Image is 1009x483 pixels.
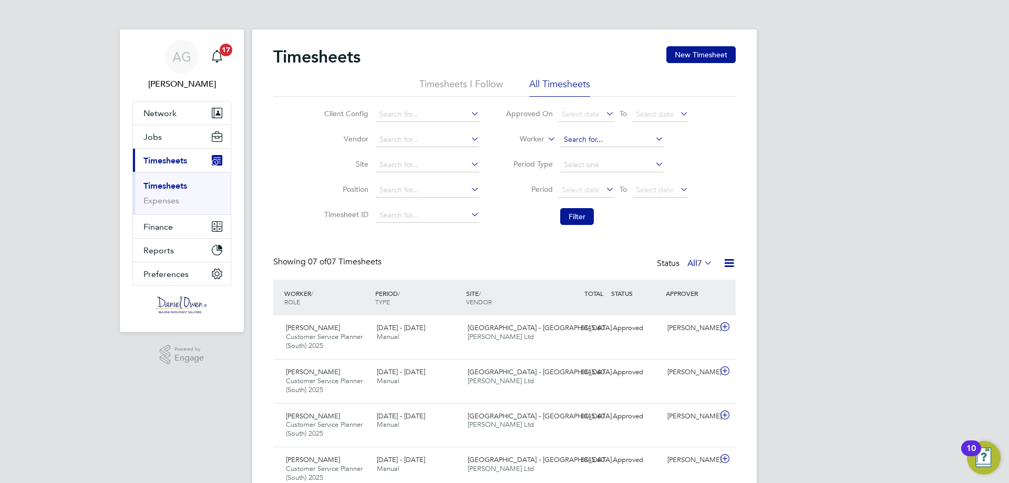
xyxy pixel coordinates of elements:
[636,109,674,119] span: Select date
[609,320,663,337] div: Approved
[560,208,594,225] button: Filter
[468,367,619,376] span: [GEOGRAPHIC_DATA] - [GEOGRAPHIC_DATA]…
[479,289,481,297] span: /
[174,345,204,354] span: Powered by
[284,297,300,306] span: ROLE
[562,109,600,119] span: Select date
[376,132,479,147] input: Search for...
[398,289,400,297] span: /
[687,258,713,269] label: All
[377,412,425,420] span: [DATE] - [DATE]
[468,464,534,473] span: [PERSON_NAME] Ltd
[663,320,718,337] div: [PERSON_NAME]
[967,441,1001,475] button: Open Resource Center, 10 new notifications
[132,40,231,90] a: AG[PERSON_NAME]
[308,256,382,267] span: 07 Timesheets
[468,376,534,385] span: [PERSON_NAME] Ltd
[466,297,492,306] span: VENDOR
[377,332,399,341] span: Manual
[321,184,368,194] label: Position
[554,451,609,469] div: £845.60
[376,208,479,223] input: Search for...
[616,107,630,120] span: To
[143,132,162,142] span: Jobs
[172,50,191,64] span: AG
[286,455,340,464] span: [PERSON_NAME]
[377,464,399,473] span: Manual
[143,269,189,279] span: Preferences
[376,158,479,172] input: Search for...
[282,284,373,311] div: WORKER
[174,354,204,363] span: Engage
[377,367,425,376] span: [DATE] - [DATE]
[697,258,702,269] span: 7
[663,284,718,303] div: APPROVER
[666,46,736,63] button: New Timesheet
[286,367,340,376] span: [PERSON_NAME]
[562,185,600,194] span: Select date
[506,159,553,169] label: Period Type
[663,364,718,381] div: [PERSON_NAME]
[273,256,384,268] div: Showing
[506,184,553,194] label: Period
[377,323,425,332] span: [DATE] - [DATE]
[286,464,363,482] span: Customer Service Planner (South) 2025
[133,239,231,262] button: Reports
[609,451,663,469] div: Approved
[120,29,244,332] nav: Main navigation
[143,108,177,118] span: Network
[529,78,590,97] li: All Timesheets
[143,181,187,191] a: Timesheets
[376,183,479,198] input: Search for...
[133,149,231,172] button: Timesheets
[308,256,327,267] span: 07 of
[133,101,231,125] button: Network
[321,134,368,143] label: Vendor
[321,159,368,169] label: Site
[143,156,187,166] span: Timesheets
[286,420,363,438] span: Customer Service Planner (South) 2025
[636,185,674,194] span: Select date
[133,172,231,214] div: Timesheets
[554,320,609,337] div: £845.60
[554,408,609,425] div: £845.60
[376,107,479,122] input: Search for...
[143,222,173,232] span: Finance
[966,448,976,462] div: 10
[419,78,503,97] li: Timesheets I Follow
[286,412,340,420] span: [PERSON_NAME]
[468,420,534,429] span: [PERSON_NAME] Ltd
[375,297,390,306] span: TYPE
[468,455,619,464] span: [GEOGRAPHIC_DATA] - [GEOGRAPHIC_DATA]…
[133,125,231,148] button: Jobs
[311,289,313,297] span: /
[468,412,619,420] span: [GEOGRAPHIC_DATA] - [GEOGRAPHIC_DATA]…
[321,109,368,118] label: Client Config
[373,284,464,311] div: PERIOD
[132,296,231,313] a: Go to home page
[377,420,399,429] span: Manual
[506,109,553,118] label: Approved On
[616,182,630,196] span: To
[560,158,664,172] input: Select one
[657,256,715,271] div: Status
[273,46,361,67] h2: Timesheets
[584,289,603,297] span: TOTAL
[133,262,231,285] button: Preferences
[468,323,619,332] span: [GEOGRAPHIC_DATA] - [GEOGRAPHIC_DATA]…
[377,376,399,385] span: Manual
[143,196,179,205] a: Expenses
[377,455,425,464] span: [DATE] - [DATE]
[609,364,663,381] div: Approved
[560,132,664,147] input: Search for...
[464,284,554,311] div: SITE
[663,451,718,469] div: [PERSON_NAME]
[286,332,363,350] span: Customer Service Planner (South) 2025
[156,296,208,313] img: danielowen-logo-retina.png
[133,215,231,238] button: Finance
[286,376,363,394] span: Customer Service Planner (South) 2025
[132,78,231,90] span: Amy Garcia
[497,134,544,145] label: Worker
[207,40,228,74] a: 17
[609,408,663,425] div: Approved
